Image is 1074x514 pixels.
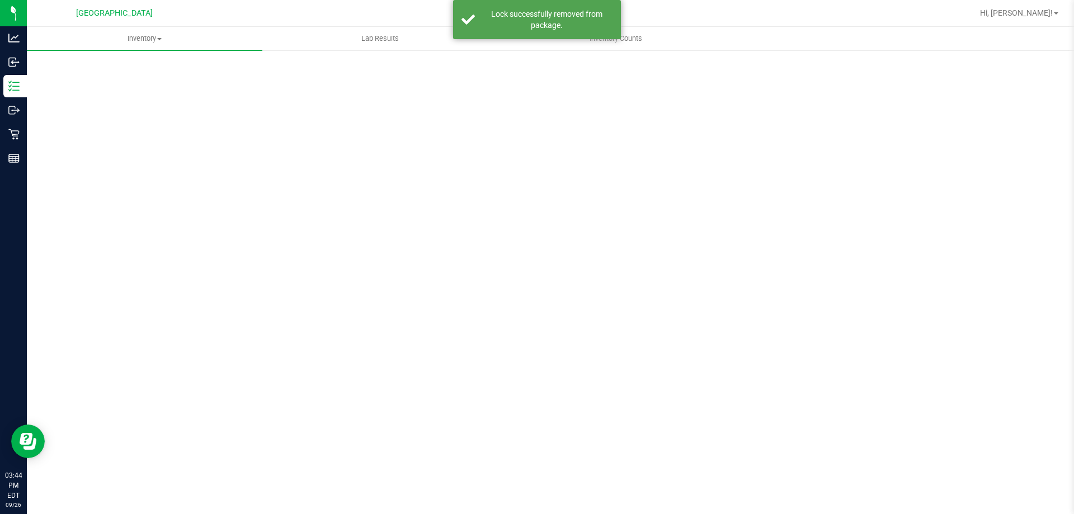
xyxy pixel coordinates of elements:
[481,8,613,31] div: Lock successfully removed from package.
[5,501,22,509] p: 09/26
[8,129,20,140] inline-svg: Retail
[27,27,262,50] a: Inventory
[27,34,262,44] span: Inventory
[8,81,20,92] inline-svg: Inventory
[76,8,153,18] span: [GEOGRAPHIC_DATA]
[5,470,22,501] p: 03:44 PM EDT
[346,34,414,44] span: Lab Results
[8,153,20,164] inline-svg: Reports
[8,105,20,116] inline-svg: Outbound
[980,8,1053,17] span: Hi, [PERSON_NAME]!
[262,27,498,50] a: Lab Results
[8,32,20,44] inline-svg: Analytics
[8,56,20,68] inline-svg: Inbound
[11,425,45,458] iframe: Resource center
